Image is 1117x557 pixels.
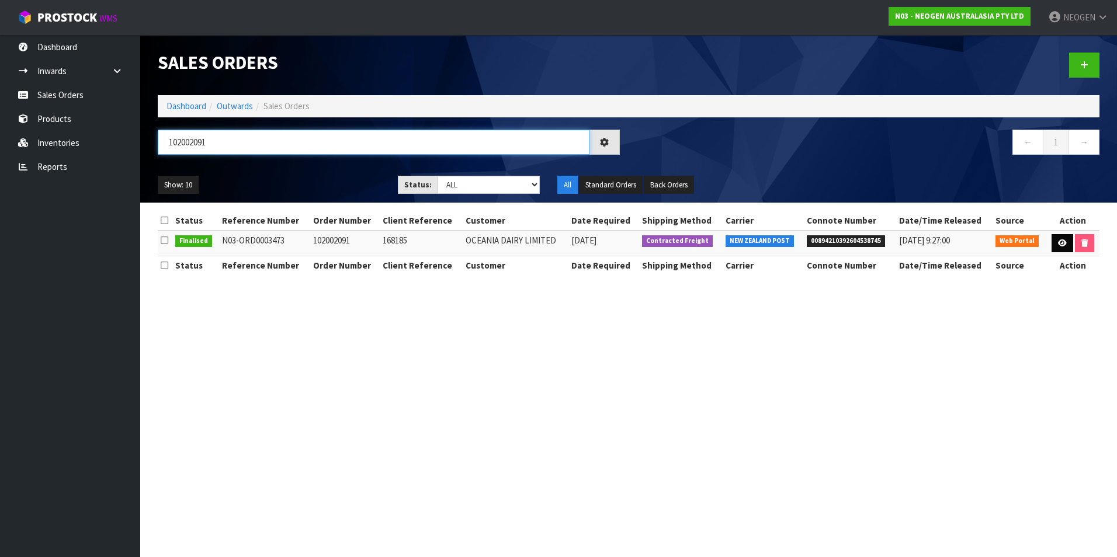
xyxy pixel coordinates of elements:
th: Shipping Method [639,256,723,274]
th: Date Required [568,211,640,230]
th: Status [172,211,219,230]
button: Standard Orders [579,176,643,194]
small: WMS [99,13,117,24]
th: Action [1046,211,1099,230]
th: Connote Number [804,256,896,274]
th: Source [993,211,1046,230]
a: Outwards [217,100,253,112]
th: Shipping Method [639,211,723,230]
a: → [1069,130,1099,155]
th: Action [1046,256,1099,274]
span: Finalised [175,235,212,247]
a: 1 [1043,130,1069,155]
th: Date/Time Released [896,211,993,230]
th: Reference Number [219,211,310,230]
button: All [557,176,578,194]
nav: Page navigation [637,130,1099,158]
h1: Sales Orders [158,53,620,73]
th: Order Number [310,256,380,274]
th: Connote Number [804,211,896,230]
span: [DATE] [571,235,596,246]
a: Dashboard [166,100,206,112]
span: 00894210392604538745 [807,235,885,247]
span: Contracted Freight [642,235,713,247]
img: cube-alt.png [18,10,32,25]
span: NEW ZEALAND POST [726,235,794,247]
td: 102002091 [310,231,380,256]
a: ← [1012,130,1043,155]
th: Carrier [723,256,804,274]
strong: N03 - NEOGEN AUSTRALASIA PTY LTD [895,11,1024,21]
th: Customer [463,211,568,230]
th: Reference Number [219,256,310,274]
th: Carrier [723,211,804,230]
th: Status [172,256,219,274]
td: 168185 [380,231,463,256]
th: Source [993,256,1046,274]
th: Order Number [310,211,380,230]
th: Client Reference [380,256,463,274]
span: Web Portal [995,235,1039,247]
th: Date Required [568,256,640,274]
th: Customer [463,256,568,274]
td: N03-ORD0003473 [219,231,310,256]
input: Search sales orders [158,130,589,155]
button: Back Orders [644,176,694,194]
strong: Status: [404,180,432,190]
th: Client Reference [380,211,463,230]
span: NEOGEN [1063,12,1095,23]
th: Date/Time Released [896,256,993,274]
span: [DATE] 9:27:00 [899,235,950,246]
span: Sales Orders [263,100,310,112]
span: ProStock [37,10,97,25]
td: OCEANIA DAIRY LIMITED [463,231,568,256]
button: Show: 10 [158,176,199,194]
